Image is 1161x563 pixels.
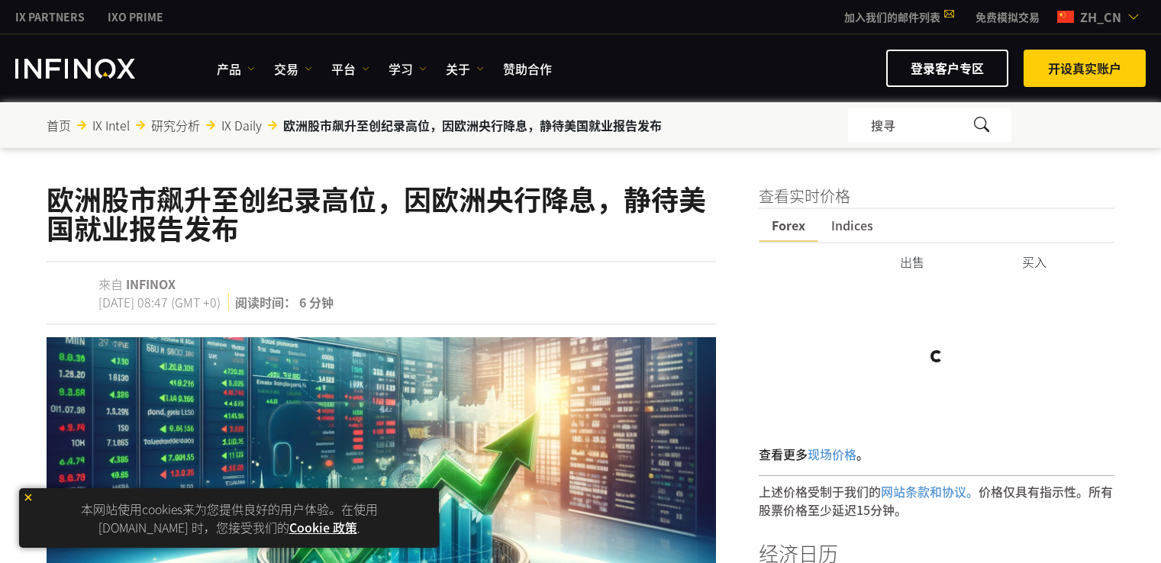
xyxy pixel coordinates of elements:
[4,9,96,25] a: INFINOX
[15,59,171,79] a: INFINOX Logo
[151,116,200,134] a: 研究分析
[818,209,886,242] span: Indices
[77,121,86,130] img: arrow-right
[136,121,145,130] img: arrow-right
[96,9,175,25] a: INFINOX
[126,275,176,293] a: INFINOX
[1004,245,1114,278] th: 买入
[92,116,130,134] a: IX Intel
[964,9,1051,25] a: INFINOX MENU
[759,185,1115,208] h4: 查看实时价格
[759,209,818,242] span: Forex
[759,433,1115,476] div: 查看更多 。
[98,293,229,311] span: [DATE] 08:47 (GMT +0)
[389,60,427,78] a: 学习
[98,275,123,293] span: 來自
[23,492,34,503] img: yellow close icon
[886,50,1008,87] a: 登录客户专区
[848,108,1011,142] div: 搜寻
[446,60,484,78] a: 关于
[274,60,312,78] a: 交易
[881,482,979,500] span: 网站条款和协议。
[759,476,1115,519] p: 上述价格受制于我们的 价格仅具有指示性。所有股票价格至少延迟15分钟。
[206,121,215,130] img: arrow-right
[882,245,1001,278] th: 出售
[47,185,716,243] h1: 欧洲股市飙升至创纪录高位，因欧洲央行降息，静待美国就业报告发布
[833,9,964,24] a: 加入我们的邮件列表
[808,445,856,463] span: 现场价格
[221,116,262,134] a: IX Daily
[289,518,357,536] a: Cookie 政策
[503,60,552,78] a: 赞助合作
[232,293,334,311] span: 阅读时间： 6 分钟
[331,60,369,78] a: 平台
[217,60,255,78] a: 产品
[283,116,662,134] span: 欧洲股市飙升至创纪录高位，因欧洲央行降息，静待美国就业报告发布
[1074,8,1127,26] span: zh_cn
[47,116,71,134] a: 首页
[27,496,431,540] p: 本网站使用cookies来为您提供良好的用户体验。在使用 [DOMAIN_NAME] 时，您接受我们的 .
[1024,50,1146,87] a: 开设真实账户
[268,121,277,130] img: arrow-right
